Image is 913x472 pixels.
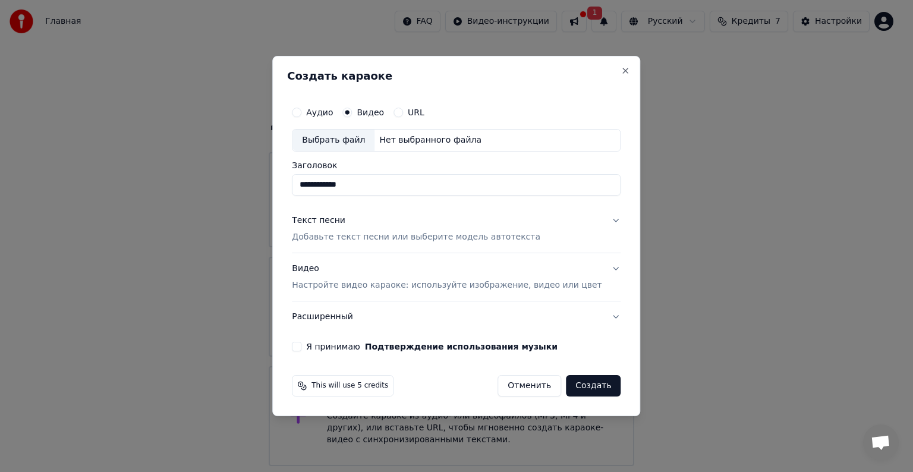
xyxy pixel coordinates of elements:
[306,342,558,351] label: Я принимаю
[292,215,345,226] div: Текст песни
[311,381,388,391] span: This will use 5 credits
[292,279,602,291] p: Настройте видео караоке: используйте изображение, видео или цвет
[292,301,621,332] button: Расширенный
[498,375,561,397] button: Отменить
[408,108,424,117] label: URL
[566,375,621,397] button: Создать
[292,253,621,301] button: ВидеоНастройте видео караоке: используйте изображение, видео или цвет
[357,108,384,117] label: Видео
[374,134,486,146] div: Нет выбранного файла
[292,205,621,253] button: Текст песниДобавьте текст песни или выберите модель автотекста
[365,342,558,351] button: Я принимаю
[292,161,621,169] label: Заголовок
[306,108,333,117] label: Аудио
[287,71,625,81] h2: Создать караоке
[292,231,540,243] p: Добавьте текст песни или выберите модель автотекста
[292,263,602,291] div: Видео
[292,130,374,151] div: Выбрать файл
